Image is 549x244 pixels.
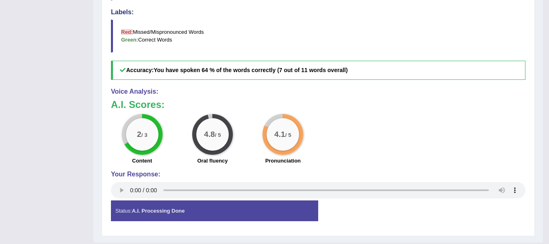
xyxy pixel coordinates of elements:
[265,157,301,165] label: Pronunciation
[141,132,147,138] small: / 3
[285,132,291,138] small: / 5
[204,130,215,139] big: 4.8
[197,157,228,165] label: Oral fluency
[121,37,138,43] b: Green:
[121,29,133,35] b: Red:
[111,20,525,52] blockquote: Missed/Mispronounced Words Correct Words
[111,99,165,110] b: A.I. Scores:
[111,61,525,80] h5: Accuracy:
[132,208,184,214] strong: A.I. Processing Done
[132,157,152,165] label: Content
[111,200,318,221] div: Status:
[274,130,285,139] big: 4.1
[111,171,525,178] h4: Your Response:
[111,9,525,16] h4: Labels:
[154,67,347,73] b: You have spoken 64 % of the words correctly (7 out of 11 words overall)
[111,88,525,95] h4: Voice Analysis:
[215,132,221,138] small: / 5
[137,130,141,139] big: 2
